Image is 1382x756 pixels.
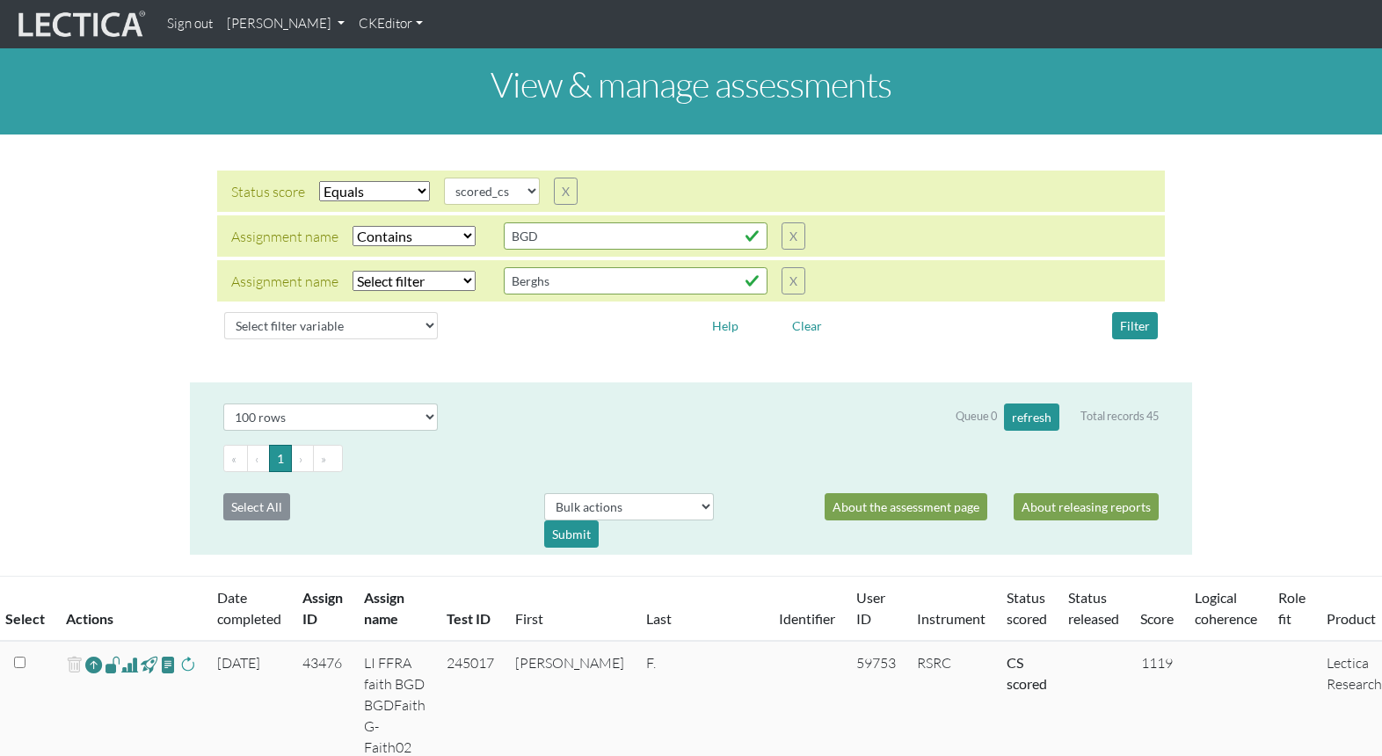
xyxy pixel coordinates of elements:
[121,654,138,675] span: Analyst score
[160,654,177,674] span: view
[956,403,1159,431] div: Queue 0 Total records 45
[782,267,805,294] button: X
[141,654,157,674] span: view
[825,493,987,520] a: About the assessment page
[1007,589,1047,627] a: Status scored
[1140,610,1174,627] a: Score
[66,652,83,678] span: delete
[217,589,281,627] a: Date completed
[231,226,338,247] div: Assignment name
[352,7,430,41] a: CKEditor
[1014,493,1159,520] a: About releasing reports
[1007,654,1047,692] a: Completed = assessment has been completed; CS scored = assessment has been CLAS scored; LS scored...
[1068,589,1119,627] a: Status released
[554,178,578,205] button: X
[704,312,746,339] button: Help
[269,445,292,472] button: Go to page 1
[704,316,746,332] a: Help
[179,654,196,675] span: rescore
[1141,654,1173,672] span: 1119
[436,577,505,642] th: Test ID
[1278,589,1306,627] a: Role fit
[1112,312,1158,339] button: Filter
[220,7,352,41] a: [PERSON_NAME]
[917,610,986,627] a: Instrument
[646,610,672,627] a: Last
[353,577,436,642] th: Assign name
[515,610,543,627] a: First
[856,589,885,627] a: User ID
[1195,589,1257,627] a: Logical coherence
[55,577,207,642] th: Actions
[231,181,305,202] div: Status score
[14,8,146,41] img: lecticalive
[223,445,1159,472] ul: Pagination
[784,312,830,339] button: Clear
[160,7,220,41] a: Sign out
[544,520,599,548] div: Submit
[1004,403,1059,431] button: refresh
[231,271,338,292] div: Assignment name
[223,493,290,520] button: Select All
[1327,610,1376,627] a: Product
[85,652,102,678] a: Reopen
[782,222,805,250] button: X
[779,610,835,627] a: Identifier
[292,577,353,642] th: Assign ID
[105,654,121,674] span: view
